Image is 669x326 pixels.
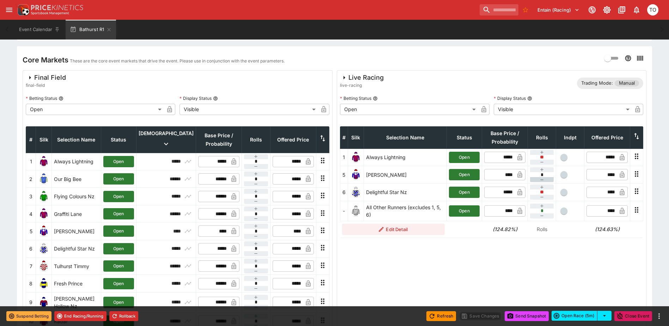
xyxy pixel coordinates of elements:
button: Open [449,187,480,198]
th: Base Price / Probability [196,126,242,153]
td: 9 [26,292,36,312]
td: Delightful Star Nz [364,183,447,201]
button: Betting Status [59,96,63,101]
button: Open [103,191,134,202]
img: runner 2 [38,173,49,185]
td: Graffiti Lane [52,205,101,222]
div: split button [552,311,612,321]
th: Silk [36,126,52,153]
img: runner 8 [38,278,49,289]
td: 5 [340,166,348,183]
button: Rollback [109,311,138,321]
button: Select Tenant [533,4,584,16]
img: runner 1 [350,152,361,163]
h6: (124.82%) [484,225,526,233]
th: Offered Price [584,126,630,149]
button: Bathurst R1 [66,20,116,40]
th: # [340,126,348,149]
th: Base Price / Probability [482,126,528,149]
button: Display Status [213,96,218,101]
img: runner 1 [38,156,49,167]
p: Betting Status [340,95,371,101]
th: # [26,126,36,153]
td: [PERSON_NAME] Hollow Nz [52,292,101,312]
td: 1 [26,153,36,170]
img: runner 6 [38,243,49,254]
button: more [655,312,663,320]
img: runner 5 [38,225,49,237]
td: Our Big Bee [52,170,101,188]
button: Close Event [614,311,652,321]
td: 2 [26,170,36,188]
button: Suspend Betting [6,311,51,321]
td: 4 [26,205,36,222]
p: These are the core event markets that drive the event. Please use in conjunction with the event p... [70,58,285,65]
p: Display Status [180,95,212,101]
button: Open [103,260,134,272]
button: select merge strategy [597,311,612,321]
img: runner 4 [38,208,49,219]
span: Manual [615,80,639,87]
div: Visible [180,104,318,115]
button: Open [103,208,134,219]
span: live-racing [340,82,384,89]
div: Open [340,104,478,115]
th: Silk [348,126,364,149]
td: Always Lightning [52,153,101,170]
img: PriceKinetics [31,5,83,10]
button: Edit Detail [342,224,445,235]
th: Rolls [528,126,556,149]
button: Open Race (5m) [552,311,597,321]
button: Documentation [615,4,628,16]
div: Final Field [26,73,66,82]
button: Open [103,173,134,185]
button: Open [103,278,134,289]
td: [PERSON_NAME] [364,166,447,183]
th: Selection Name [52,126,101,153]
button: No Bookmarks [520,4,531,16]
button: Betting Status [373,96,378,101]
img: PriceKinetics Logo [16,3,30,17]
img: blank-silk.png [350,205,361,217]
button: Event Calendar [15,20,64,40]
img: runner 5 [350,169,361,180]
button: Open [449,205,480,217]
th: Rolls [242,126,270,153]
h6: (124.63%) [586,225,628,233]
button: Thomas OConnor [645,2,661,18]
button: Notifications [630,4,643,16]
p: Trading Mode: [581,80,613,87]
button: Open [103,156,134,167]
td: 6 [340,183,348,201]
td: 6 [26,240,36,257]
th: [DEMOGRAPHIC_DATA] [136,126,196,153]
p: Rolls [530,225,554,233]
button: Send Snapshot [505,311,549,321]
td: Always Lightning [364,149,447,166]
td: 5 [26,223,36,240]
div: Visible [494,104,632,115]
button: Toggle light/dark mode [601,4,613,16]
button: End Racing/Running [54,311,107,321]
div: Thomas OConnor [647,4,658,16]
td: 7 [26,258,36,275]
td: All Other Runners (excludes 1, 5, 6) [364,201,447,221]
img: runner 3 [38,191,49,202]
button: Refresh [426,311,456,321]
td: 8 [26,275,36,292]
th: Offered Price [270,126,316,153]
img: runner 6 [350,187,361,198]
h4: Core Markets [23,55,68,65]
td: Flying Colours Nz [52,188,101,205]
div: Open [26,104,164,115]
td: 3 [26,188,36,205]
button: Open [449,169,480,180]
button: Open [103,243,134,254]
td: 1 [340,149,348,166]
button: Open [103,225,134,237]
button: open drawer [3,4,16,16]
th: Selection Name [364,126,447,149]
div: Live Racing [340,73,384,82]
img: Sportsbook Management [31,12,69,15]
p: Display Status [494,95,526,101]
